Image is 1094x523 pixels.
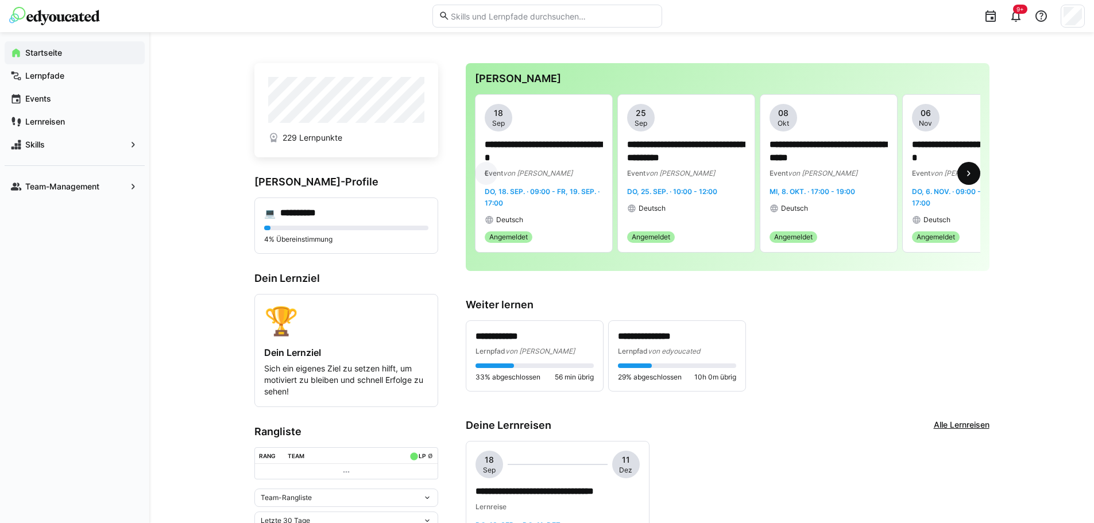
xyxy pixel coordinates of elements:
p: Sich ein eigenes Ziel zu setzen hilft, um motiviert zu bleiben und schnell Erfolge zu sehen! [264,363,428,397]
span: Lernreise [476,502,507,511]
span: Sep [635,119,647,128]
span: Team-Rangliste [261,493,312,502]
h3: Deine Lernreisen [466,419,551,432]
h3: [PERSON_NAME]-Profile [254,176,438,188]
h3: [PERSON_NAME] [475,72,980,85]
span: 56 min übrig [555,373,594,382]
div: LP [419,452,426,459]
div: 💻️ [264,207,276,219]
span: Do, 25. Sep. · 10:00 - 12:00 [627,187,717,196]
span: Event [627,169,645,177]
span: von [PERSON_NAME] [645,169,715,177]
div: Rang [259,452,276,459]
span: 33% abgeschlossen [476,373,540,382]
h3: Dein Lernziel [254,272,438,285]
span: 06 [921,107,931,119]
span: Deutsch [496,215,523,224]
span: von [PERSON_NAME] [788,169,857,177]
span: Sep [492,119,505,128]
span: Okt [778,119,789,128]
span: Lernpfad [476,347,505,355]
span: Angemeldet [917,233,955,242]
span: Angemeldet [774,233,813,242]
span: 08 [778,107,788,119]
input: Skills und Lernpfade durchsuchen… [450,11,655,21]
span: 18 [485,454,494,466]
h3: Rangliste [254,425,438,438]
span: von edyoucated [648,347,700,355]
span: Angemeldet [632,233,670,242]
span: Event [770,169,788,177]
span: 29% abgeschlossen [618,373,682,382]
span: 11 [622,454,630,466]
span: Mi, 8. Okt. · 17:00 - 19:00 [770,187,855,196]
h3: Weiter lernen [466,299,989,311]
span: 9+ [1016,6,1024,13]
span: Deutsch [923,215,950,224]
span: 18 [494,107,503,119]
span: Event [912,169,930,177]
span: von [PERSON_NAME] [930,169,1000,177]
span: Dez [619,466,632,475]
span: Angemeldet [489,233,528,242]
div: Team [288,452,304,459]
div: 🏆 [264,304,428,338]
span: von [PERSON_NAME] [505,347,575,355]
span: Sep [483,466,496,475]
span: 25 [636,107,646,119]
span: Do, 18. Sep. · 09:00 - Fr, 19. Sep. · 17:00 [485,187,600,207]
span: Lernpfad [618,347,648,355]
span: Deutsch [639,204,666,213]
a: Alle Lernreisen [934,419,989,432]
span: 10h 0m übrig [694,373,736,382]
a: ø [428,450,433,460]
span: Nov [919,119,932,128]
span: von [PERSON_NAME] [503,169,573,177]
span: Do, 6. Nov. · 09:00 - Fr, 7. Nov. · 17:00 [912,187,1022,207]
p: 4% Übereinstimmung [264,235,428,244]
span: Deutsch [781,204,808,213]
span: 229 Lernpunkte [283,132,342,144]
h4: Dein Lernziel [264,347,428,358]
